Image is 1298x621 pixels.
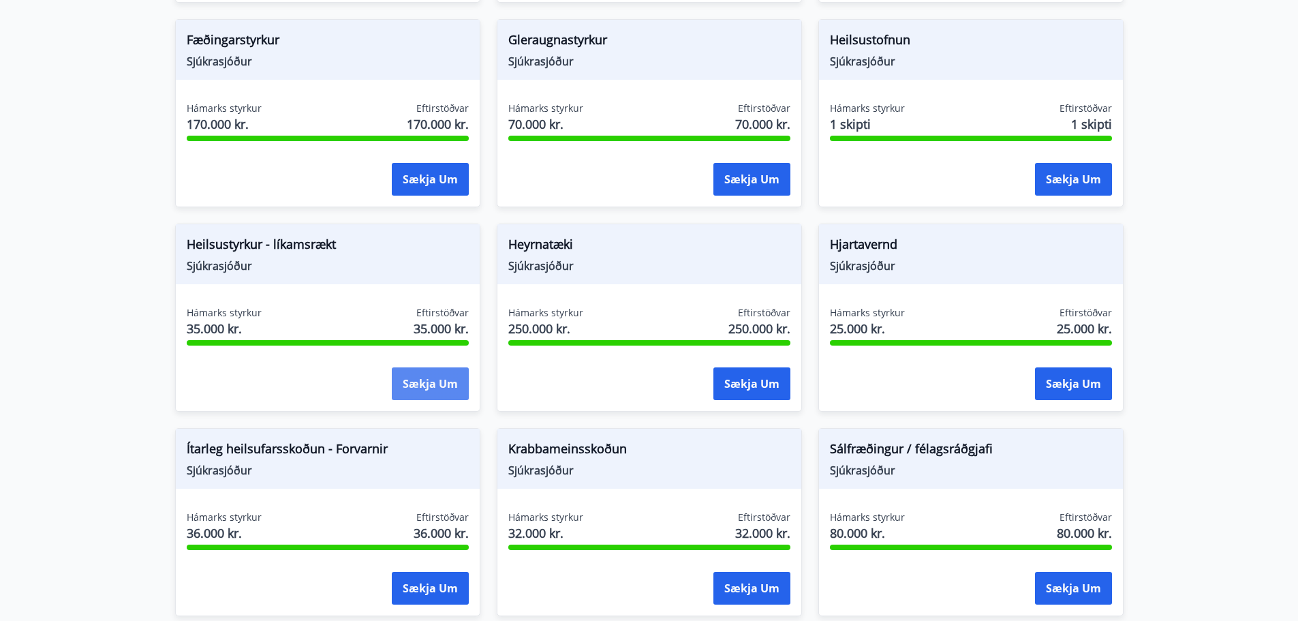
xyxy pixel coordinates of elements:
span: 80.000 kr. [830,524,905,542]
button: Sækja um [713,572,790,605]
span: Eftirstöðvar [1060,306,1112,320]
span: 1 skipti [830,115,905,133]
span: 170.000 kr. [407,115,469,133]
span: Hámarks styrkur [187,306,262,320]
button: Sækja um [713,367,790,400]
span: Hámarks styrkur [830,511,905,524]
button: Sækja um [713,163,790,196]
span: Krabbameinsskoðun [508,440,790,463]
button: Sækja um [1035,572,1112,605]
span: Hámarks styrkur [830,306,905,320]
button: Sækja um [392,367,469,400]
span: Eftirstöðvar [416,511,469,524]
span: Eftirstöðvar [1060,511,1112,524]
span: Sjúkrasjóður [187,258,469,273]
span: Eftirstöðvar [416,102,469,115]
span: Eftirstöðvar [738,102,790,115]
button: Sækja um [1035,163,1112,196]
span: 250.000 kr. [728,320,790,337]
span: 35.000 kr. [187,320,262,337]
span: Hámarks styrkur [830,102,905,115]
span: Sjúkrasjóður [508,258,790,273]
span: Eftirstöðvar [1060,102,1112,115]
span: 32.000 kr. [508,524,583,542]
span: 32.000 kr. [735,524,790,542]
span: Fæðingarstyrkur [187,31,469,54]
button: Sækja um [392,572,469,605]
span: 70.000 kr. [508,115,583,133]
span: 36.000 kr. [187,524,262,542]
span: 35.000 kr. [414,320,469,337]
span: Eftirstöðvar [738,511,790,524]
span: Hámarks styrkur [508,102,583,115]
span: 1 skipti [1071,115,1112,133]
span: Sjúkrasjóður [508,463,790,478]
span: Hámarks styrkur [187,102,262,115]
span: Sálfræðingur / félagsráðgjafi [830,440,1112,463]
span: Sjúkrasjóður [508,54,790,69]
span: Ítarleg heilsufarsskoðun - Forvarnir [187,440,469,463]
span: 250.000 kr. [508,320,583,337]
span: 25.000 kr. [1057,320,1112,337]
span: Hámarks styrkur [508,306,583,320]
span: 170.000 kr. [187,115,262,133]
span: 36.000 kr. [414,524,469,542]
span: Heyrnatæki [508,235,790,258]
span: Sjúkrasjóður [830,258,1112,273]
span: Sjúkrasjóður [830,54,1112,69]
span: Hjartavernd [830,235,1112,258]
button: Sækja um [392,163,469,196]
span: 25.000 kr. [830,320,905,337]
button: Sækja um [1035,367,1112,400]
span: 70.000 kr. [735,115,790,133]
span: Gleraugnastyrkur [508,31,790,54]
span: Sjúkrasjóður [187,463,469,478]
span: 80.000 kr. [1057,524,1112,542]
span: Heilsustofnun [830,31,1112,54]
span: Eftirstöðvar [738,306,790,320]
span: Sjúkrasjóður [830,463,1112,478]
span: Eftirstöðvar [416,306,469,320]
span: Hámarks styrkur [508,511,583,524]
span: Hámarks styrkur [187,511,262,524]
span: Heilsustyrkur - líkamsrækt [187,235,469,258]
span: Sjúkrasjóður [187,54,469,69]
